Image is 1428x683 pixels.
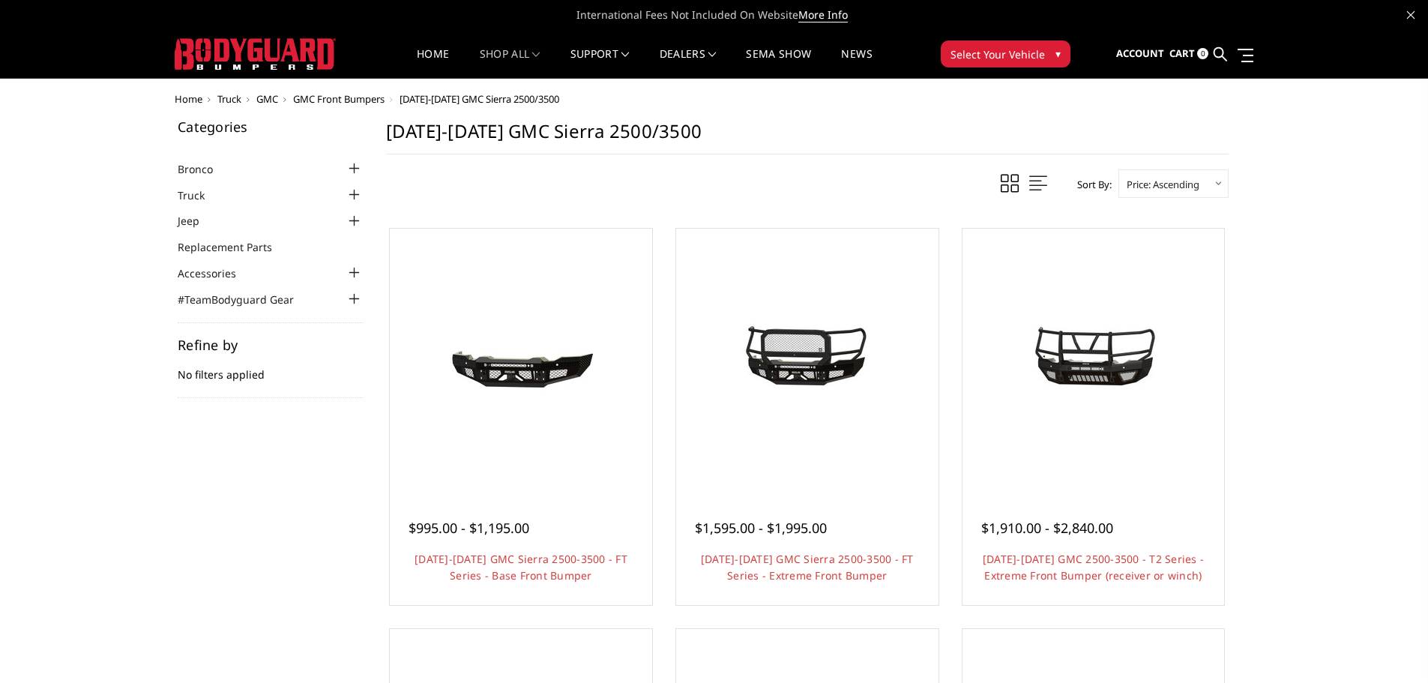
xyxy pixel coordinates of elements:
[981,519,1113,537] span: $1,910.00 - $2,840.00
[178,161,232,177] a: Bronco
[175,38,336,70] img: BODYGUARD BUMPERS
[1169,46,1195,60] span: Cart
[480,49,540,78] a: shop all
[695,519,827,537] span: $1,595.00 - $1,995.00
[217,92,241,106] a: Truck
[966,232,1221,487] a: 2020-2023 GMC 2500-3500 - T2 Series - Extreme Front Bumper (receiver or winch) 2020-2023 GMC 2500...
[386,120,1229,154] h1: [DATE]-[DATE] GMC Sierra 2500/3500
[941,40,1070,67] button: Select Your Vehicle
[415,552,627,583] a: [DATE]-[DATE] GMC Sierra 2500-3500 - FT Series - Base Front Bumper
[1116,46,1164,60] span: Account
[178,120,364,133] h5: Categories
[973,303,1213,417] img: 2020-2023 GMC 2500-3500 - T2 Series - Extreme Front Bumper (receiver or winch)
[178,292,313,307] a: #TeamBodyguard Gear
[1169,34,1208,74] a: Cart 0
[951,46,1045,62] span: Select Your Vehicle
[394,232,648,487] a: 2020-2023 GMC Sierra 2500-3500 - FT Series - Base Front Bumper 2020-2023 GMC Sierra 2500-3500 - F...
[293,92,385,106] a: GMC Front Bumpers
[570,49,630,78] a: Support
[409,519,529,537] span: $995.00 - $1,195.00
[798,7,848,22] a: More Info
[680,232,935,487] a: 2020-2023 GMC Sierra 2500-3500 - FT Series - Extreme Front Bumper 2020-2023 GMC Sierra 2500-3500 ...
[178,265,255,281] a: Accessories
[1069,173,1112,196] label: Sort By:
[1197,48,1208,59] span: 0
[256,92,278,106] a: GMC
[1055,46,1061,61] span: ▾
[175,92,202,106] a: Home
[983,552,1204,583] a: [DATE]-[DATE] GMC 2500-3500 - T2 Series - Extreme Front Bumper (receiver or winch)
[417,49,449,78] a: Home
[178,239,291,255] a: Replacement Parts
[660,49,717,78] a: Dealers
[178,338,364,352] h5: Refine by
[178,338,364,398] div: No filters applied
[701,552,914,583] a: [DATE]-[DATE] GMC Sierra 2500-3500 - FT Series - Extreme Front Bumper
[400,92,559,106] span: [DATE]-[DATE] GMC Sierra 2500/3500
[178,187,223,203] a: Truck
[178,213,218,229] a: Jeep
[841,49,872,78] a: News
[746,49,811,78] a: SEMA Show
[1116,34,1164,74] a: Account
